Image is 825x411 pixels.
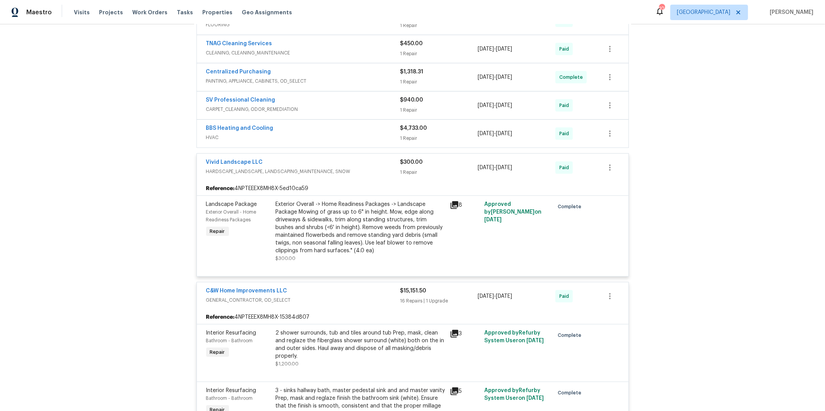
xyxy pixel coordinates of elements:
span: Paid [559,292,572,300]
span: PAINTING, APPLIANCE, CABINETS, OD_SELECT [206,77,400,85]
div: 1 Repair [400,78,478,86]
div: 8 [450,200,480,210]
span: $940.00 [400,97,424,103]
b: Reference: [206,313,235,321]
span: Bathroom - Bathroom [206,396,253,401]
span: $4,733.00 [400,126,427,131]
a: SV Professional Cleaning [206,97,275,103]
div: Exterior Overall -> Home Readiness Packages -> Landscape Package Mowing of grass up to 6" in heig... [276,200,445,255]
span: Approved by Refurby System User on [484,330,544,343]
span: [DATE] [484,217,502,222]
div: 4NPTEEEX8MH8X-5ed10ca59 [197,182,629,195]
span: HVAC [206,134,400,141]
span: $450.00 [400,41,423,46]
div: 1 Repair [400,50,478,58]
span: Projects [99,8,123,16]
a: TNAG Cleaning Services [206,41,272,46]
span: [GEOGRAPHIC_DATA] [677,8,730,16]
span: Repair [207,228,228,235]
span: [DATE] [496,165,512,170]
span: CLEANING, CLEANING_MAINTENANCE [206,49,400,57]
span: Complete [558,389,584,397]
span: - [478,45,512,53]
a: BBS Heating and Cooling [206,126,273,131]
span: $1,200.00 [276,362,299,366]
div: 1 Repair [400,22,478,29]
span: $300.00 [400,160,423,165]
div: 5 [450,387,480,396]
span: CARPET_CLEANING, ODOR_REMEDIATION [206,105,400,113]
b: Reference: [206,185,235,192]
span: Maestro [26,8,52,16]
div: 16 Repairs | 1 Upgrade [400,297,478,305]
div: 1 Repair [400,106,478,114]
span: [DATE] [496,294,512,299]
span: [DATE] [496,75,512,80]
span: - [478,164,512,172]
span: [DATE] [478,294,494,299]
span: - [478,73,512,81]
span: [DATE] [496,103,512,108]
span: [DATE] [478,75,494,80]
span: [DATE] [496,46,512,52]
span: [DATE] [478,165,494,170]
span: [DATE] [478,131,494,136]
span: $300.00 [276,256,296,261]
span: [DATE] [526,396,544,401]
a: Centralized Purchasing [206,69,271,75]
span: [PERSON_NAME] [767,8,813,16]
span: Interior Resurfacing [206,330,256,336]
span: [DATE] [526,338,544,343]
span: FLOORING [206,21,400,29]
span: Properties [202,8,232,16]
span: Paid [559,102,572,109]
span: Approved by [PERSON_NAME] on [484,202,541,222]
span: - [478,130,512,138]
div: 3 [450,329,480,338]
span: Complete [558,203,584,211]
span: Bathroom - Bathroom [206,338,253,343]
div: 2 shower surrounds, tub and tiles around tub Prep, mask, clean and reglaze the fiberglass shower ... [276,329,445,360]
span: Landscape Package [206,202,257,207]
div: 1 Repair [400,168,478,176]
span: Approved by Refurby System User on [484,388,544,401]
span: $15,151.50 [400,288,427,294]
span: Complete [559,73,586,81]
span: Visits [74,8,90,16]
span: Repair [207,348,228,356]
span: Paid [559,130,572,138]
span: Paid [559,164,572,172]
div: 4NPTEEEX8MH8X-15384d807 [197,310,629,324]
span: HARDSCAPE_LANDSCAPE, LANDSCAPING_MAINTENANCE, SNOW [206,168,400,175]
span: Paid [559,45,572,53]
div: 101 [659,5,664,12]
span: - [478,102,512,109]
span: Geo Assignments [242,8,292,16]
span: Complete [558,331,584,339]
a: C&W Home Improvements LLC [206,288,287,294]
span: Interior Resurfacing [206,388,256,393]
a: Vivid Landscape LLC [206,160,263,165]
span: GENERAL_CONTRACTOR, OD_SELECT [206,296,400,304]
span: Tasks [177,10,193,15]
span: Exterior Overall - Home Readiness Packages [206,210,256,222]
span: $1,318.31 [400,69,424,75]
span: [DATE] [496,131,512,136]
span: [DATE] [478,103,494,108]
span: - [478,292,512,300]
span: Work Orders [132,8,167,16]
div: 1 Repair [400,134,478,142]
span: [DATE] [478,46,494,52]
